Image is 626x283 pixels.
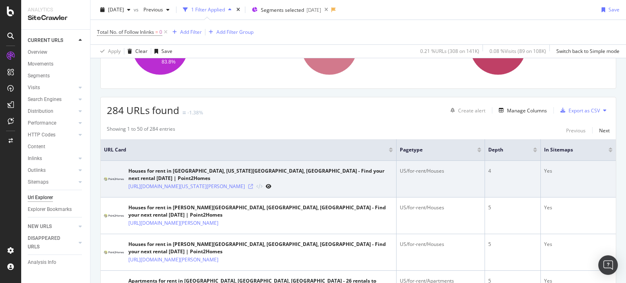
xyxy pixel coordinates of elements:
[28,60,53,68] div: Movements
[28,107,53,116] div: Distribution
[256,184,262,190] button: View HTML Source
[447,104,485,117] button: Create alert
[28,13,84,23] div: SiteCrawler
[566,127,586,134] div: Previous
[104,250,124,254] img: main image
[489,48,546,55] div: 0.08 % Visits ( 89 on 108K )
[28,95,62,104] div: Search Engines
[276,11,439,82] div: A chart.
[544,167,613,175] div: Yes
[28,72,84,80] a: Segments
[557,104,600,117] button: Export as CSV
[107,125,175,135] div: Showing 1 to 50 of 284 entries
[28,119,76,127] a: Performance
[205,27,253,37] button: Add Filter Group
[97,29,154,35] span: Total No. of Follow Inlinks
[28,205,72,214] div: Explorer Bookmarks
[569,107,600,114] div: Export as CSV
[488,204,537,211] div: 5
[104,146,387,154] span: URL Card
[28,193,53,202] div: Url Explorer
[128,219,218,227] a: [URL][DOMAIN_NAME][PERSON_NAME]
[507,107,547,114] div: Manage Columns
[28,143,84,151] a: Content
[104,214,124,217] img: main image
[28,234,69,251] div: DISAPPEARED URLS
[28,83,76,92] a: Visits
[28,107,76,116] a: Distribution
[107,11,270,82] div: A chart.
[28,83,40,92] div: Visits
[544,146,596,154] span: In Sitemaps
[28,7,84,13] div: Analytics
[104,177,124,181] img: main image
[28,119,56,127] div: Performance
[128,167,393,182] div: Houses for rent in [GEOGRAPHIC_DATA], [US_STATE][GEOGRAPHIC_DATA], [GEOGRAPHIC_DATA] - Find your ...
[169,27,202,37] button: Add Filter
[598,3,619,16] button: Save
[28,222,76,231] a: NEW URLS
[108,48,121,55] div: Apply
[162,59,176,65] text: 83.8%
[544,241,613,248] div: Yes
[161,48,172,55] div: Save
[134,6,140,13] span: vs
[608,6,619,13] div: Save
[598,255,618,275] div: Open Intercom Messenger
[180,29,202,35] div: Add Filter
[191,6,225,13] div: 1 Filter Applied
[128,241,393,255] div: Houses for rent in [PERSON_NAME][GEOGRAPHIC_DATA], [GEOGRAPHIC_DATA], [GEOGRAPHIC_DATA] - Find yo...
[151,45,172,58] button: Save
[28,222,52,231] div: NEW URLS
[28,60,84,68] a: Movements
[488,146,520,154] span: Depth
[28,234,76,251] a: DISAPPEARED URLS
[107,103,179,117] span: 284 URLs found
[28,95,76,104] a: Search Engines
[488,241,537,248] div: 5
[28,48,84,57] a: Overview
[135,48,148,55] div: Clear
[28,258,56,267] div: Analysis Info
[28,36,63,45] div: CURRENT URLS
[183,112,186,114] img: Equal
[261,7,304,13] span: Segments selected
[124,45,148,58] button: Clear
[28,193,84,202] a: Url Explorer
[306,7,321,13] div: [DATE]
[187,109,203,116] div: -1.38%
[445,11,608,82] div: A chart.
[488,167,537,175] div: 4
[235,6,242,14] div: times
[28,72,50,80] div: Segments
[28,131,55,139] div: HTTP Codes
[155,29,158,35] span: =
[28,154,42,163] div: Inlinks
[266,182,271,191] a: URL Inspection
[108,6,124,13] span: 2024 Dec. 9th
[28,143,45,151] div: Content
[556,48,619,55] div: Switch back to Simple mode
[180,3,235,16] button: 1 Filter Applied
[544,204,613,211] div: Yes
[128,256,218,264] a: [URL][DOMAIN_NAME][PERSON_NAME]
[97,3,134,16] button: [DATE]
[28,258,84,267] a: Analysis Info
[28,205,84,214] a: Explorer Bookmarks
[553,45,619,58] button: Switch back to Simple mode
[159,26,162,38] span: 0
[400,241,482,248] div: US/for-rent/Houses
[97,45,121,58] button: Apply
[128,182,245,191] a: [URL][DOMAIN_NAME][US_STATE][PERSON_NAME]
[420,48,479,55] div: 0.21 % URLs ( 308 on 141K )
[458,107,485,114] div: Create alert
[566,125,586,135] button: Previous
[28,48,47,57] div: Overview
[496,105,547,115] button: Manage Columns
[400,146,465,154] span: pagetype
[128,204,393,219] div: Houses for rent in [PERSON_NAME][GEOGRAPHIC_DATA], [GEOGRAPHIC_DATA], [GEOGRAPHIC_DATA] - Find yo...
[599,127,610,134] div: Next
[140,3,173,16] button: Previous
[400,204,482,211] div: US/for-rent/Houses
[28,131,76,139] a: HTTP Codes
